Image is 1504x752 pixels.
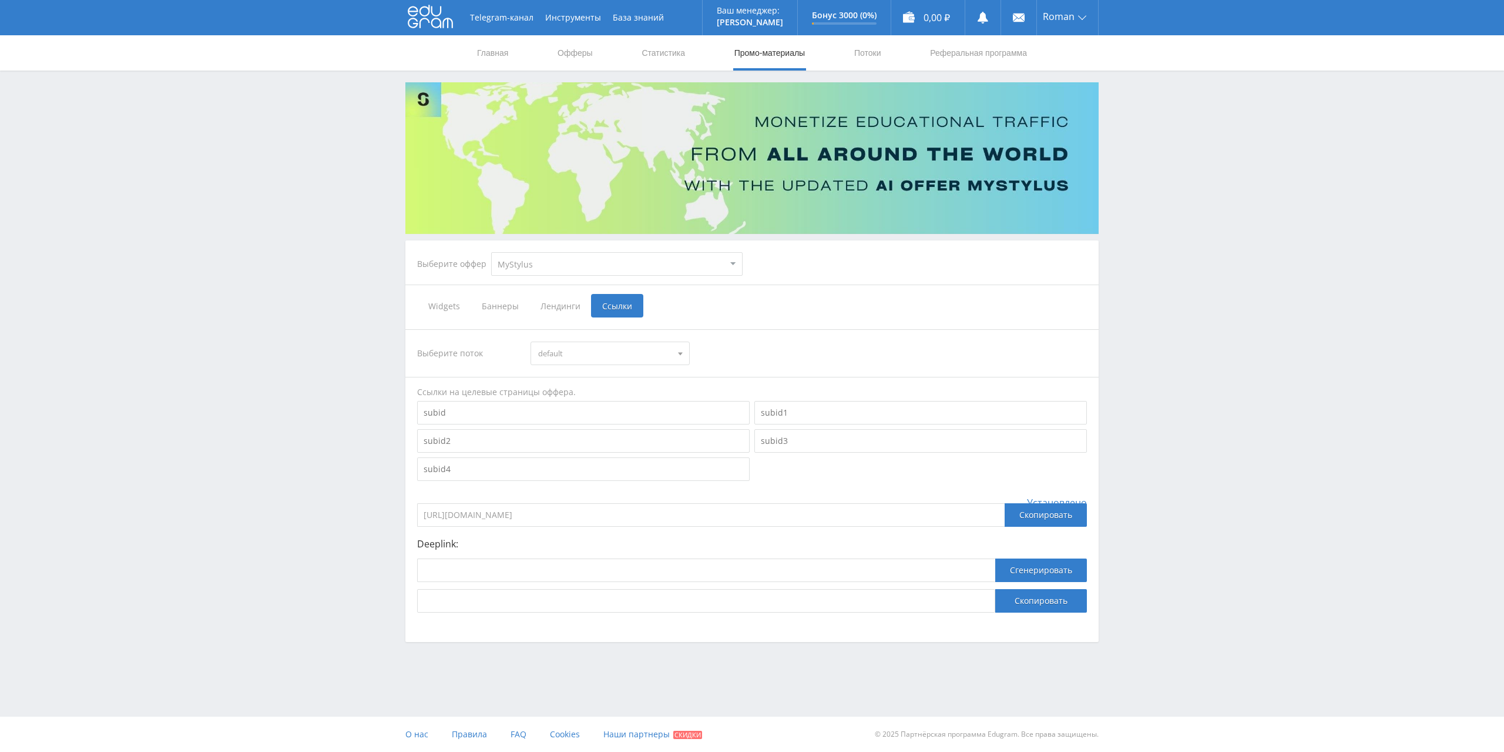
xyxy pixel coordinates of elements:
p: [PERSON_NAME] [717,18,783,27]
span: Лендинги [529,294,591,317]
span: Скидки [673,731,702,739]
input: subid [417,401,750,425]
p: Ваш менеджер: [717,6,783,15]
div: © 2025 Партнёрская программа Edugram. Все права защищены. [758,717,1099,752]
span: Ссылки [591,294,643,317]
span: Баннеры [471,294,529,317]
span: Установлено [1027,497,1087,508]
span: Правила [452,728,487,740]
div: Выберите оффер [417,259,491,269]
a: Потоки [853,35,882,71]
p: Бонус 3000 (0%) [812,11,877,20]
a: О нас [405,717,428,752]
input: subid3 [754,429,1087,453]
a: FAQ [511,717,526,752]
span: О нас [405,728,428,740]
img: Banner [405,82,1099,234]
a: Правила [452,717,487,752]
div: Выберите поток [417,342,519,365]
a: Наши партнеры Скидки [603,717,702,752]
a: Статистика [640,35,686,71]
div: Скопировать [1005,503,1087,527]
span: default [538,342,671,365]
span: Roman [1043,12,1075,21]
p: Deeplink: [417,539,1087,549]
input: subid4 [417,457,750,481]
a: Реферальная программа [929,35,1028,71]
input: subid1 [754,401,1087,425]
input: subid2 [417,429,750,453]
a: Промо-материалы [733,35,806,71]
span: Widgets [417,294,471,317]
span: Cookies [550,728,580,740]
a: Cookies [550,717,580,752]
button: Скопировать [995,589,1087,613]
span: Наши партнеры [603,728,670,740]
div: Ссылки на целевые страницы оффера. [417,386,1087,398]
a: Офферы [556,35,594,71]
button: Сгенерировать [995,559,1087,582]
span: FAQ [511,728,526,740]
a: Главная [476,35,509,71]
